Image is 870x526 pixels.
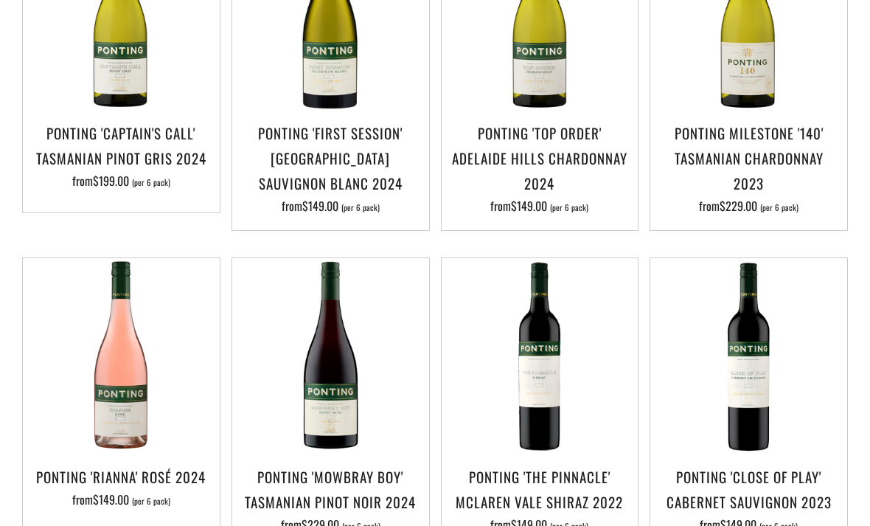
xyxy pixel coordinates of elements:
[341,204,380,212] span: (per 6 pack)
[72,172,170,190] span: from
[232,120,429,212] a: Ponting 'First Session' [GEOGRAPHIC_DATA] Sauvignon Blanc 2024 from$149.00 (per 6 pack)
[240,464,422,514] h3: Ponting 'Mowbray Boy' Tasmanian Pinot Noir 2024
[282,197,380,215] span: from
[658,120,840,196] h3: Ponting Milestone '140' Tasmanian Chardonnay 2023
[302,197,338,215] span: $149.00
[699,197,798,215] span: from
[132,497,170,505] span: (per 6 pack)
[30,464,212,489] h3: Ponting 'Rianna' Rosé 2024
[511,197,547,215] span: $149.00
[449,464,631,514] h3: Ponting 'The Pinnacle' McLaren Vale Shiraz 2022
[760,204,798,212] span: (per 6 pack)
[23,120,220,194] a: Ponting 'Captain's Call' Tasmanian Pinot Gris 2024 from$199.00 (per 6 pack)
[72,491,170,508] span: from
[240,120,422,196] h3: Ponting 'First Session' [GEOGRAPHIC_DATA] Sauvignon Blanc 2024
[442,120,638,212] a: Ponting 'Top Order' Adelaide Hills Chardonnay 2024 from$149.00 (per 6 pack)
[490,197,588,215] span: from
[132,179,170,187] span: (per 6 pack)
[30,120,212,170] h3: Ponting 'Captain's Call' Tasmanian Pinot Gris 2024
[93,491,129,508] span: $149.00
[93,172,129,190] span: $199.00
[658,464,840,514] h3: Ponting 'Close of Play' Cabernet Sauvignon 2023
[720,197,757,215] span: $229.00
[650,120,847,212] a: Ponting Milestone '140' Tasmanian Chardonnay 2023 from$229.00 (per 6 pack)
[550,204,588,212] span: (per 6 pack)
[449,120,631,196] h3: Ponting 'Top Order' Adelaide Hills Chardonnay 2024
